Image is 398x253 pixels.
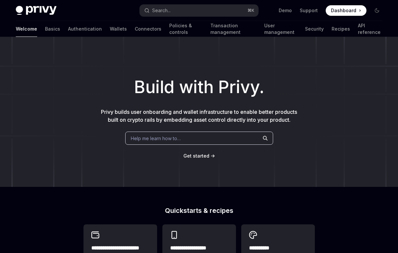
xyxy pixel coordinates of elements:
[183,153,209,159] span: Get started
[372,5,382,16] button: Toggle dark mode
[110,21,127,37] a: Wallets
[331,7,356,14] span: Dashboard
[101,109,297,123] span: Privy builds user onboarding and wallet infrastructure to enable better products built on crypto ...
[279,7,292,14] a: Demo
[152,7,171,14] div: Search...
[358,21,382,37] a: API reference
[300,7,318,14] a: Support
[16,6,57,15] img: dark logo
[83,207,315,214] h2: Quickstarts & recipes
[135,21,161,37] a: Connectors
[169,21,202,37] a: Policies & controls
[210,21,256,37] a: Transaction management
[140,5,258,16] button: Search...⌘K
[131,135,181,142] span: Help me learn how to…
[332,21,350,37] a: Recipes
[68,21,102,37] a: Authentication
[16,21,37,37] a: Welcome
[11,74,387,100] h1: Build with Privy.
[264,21,297,37] a: User management
[305,21,324,37] a: Security
[183,153,209,159] a: Get started
[247,8,254,13] span: ⌘ K
[326,5,366,16] a: Dashboard
[45,21,60,37] a: Basics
